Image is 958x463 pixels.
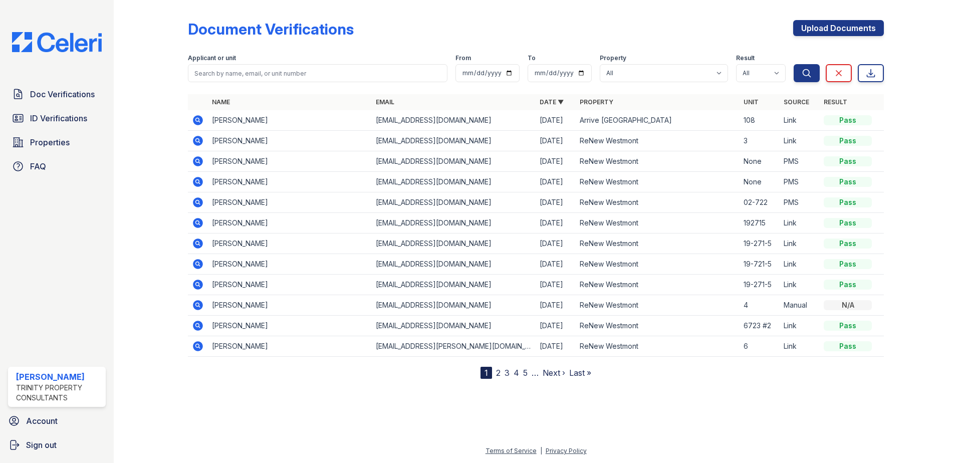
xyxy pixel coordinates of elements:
[532,367,539,379] span: …
[208,192,372,213] td: [PERSON_NAME]
[780,316,820,336] td: Link
[208,131,372,151] td: [PERSON_NAME]
[505,368,510,378] a: 3
[780,234,820,254] td: Link
[536,295,576,316] td: [DATE]
[740,192,780,213] td: 02-722
[793,20,884,36] a: Upload Documents
[514,368,519,378] a: 4
[26,415,58,427] span: Account
[372,151,536,172] td: [EMAIL_ADDRESS][DOMAIN_NAME]
[740,172,780,192] td: None
[576,316,740,336] td: ReNew Westmont
[536,234,576,254] td: [DATE]
[744,98,759,106] a: Unit
[824,218,872,228] div: Pass
[372,110,536,131] td: [EMAIL_ADDRESS][DOMAIN_NAME]
[30,160,46,172] span: FAQ
[576,131,740,151] td: ReNew Westmont
[4,32,110,52] img: CE_Logo_Blue-a8612792a0a2168367f1c8372b55b34899dd931a85d93a1a3d3e32e68fde9ad4.png
[824,300,872,310] div: N/A
[576,110,740,131] td: Arrive [GEOGRAPHIC_DATA]
[740,295,780,316] td: 4
[372,336,536,357] td: [EMAIL_ADDRESS][PERSON_NAME][DOMAIN_NAME]
[740,316,780,336] td: 6723 #2
[536,192,576,213] td: [DATE]
[540,447,542,454] div: |
[780,131,820,151] td: Link
[208,295,372,316] td: [PERSON_NAME]
[26,439,57,451] span: Sign out
[824,156,872,166] div: Pass
[740,131,780,151] td: 3
[576,275,740,295] td: ReNew Westmont
[536,275,576,295] td: [DATE]
[536,336,576,357] td: [DATE]
[208,151,372,172] td: [PERSON_NAME]
[740,234,780,254] td: 19-271-5
[780,213,820,234] td: Link
[576,172,740,192] td: ReNew Westmont
[824,177,872,187] div: Pass
[536,110,576,131] td: [DATE]
[208,234,372,254] td: [PERSON_NAME]
[536,254,576,275] td: [DATE]
[372,295,536,316] td: [EMAIL_ADDRESS][DOMAIN_NAME]
[8,108,106,128] a: ID Verifications
[208,275,372,295] td: [PERSON_NAME]
[536,316,576,336] td: [DATE]
[740,275,780,295] td: 19-271-5
[824,280,872,290] div: Pass
[536,213,576,234] td: [DATE]
[576,213,740,234] td: ReNew Westmont
[824,259,872,269] div: Pass
[208,336,372,357] td: [PERSON_NAME]
[372,254,536,275] td: [EMAIL_ADDRESS][DOMAIN_NAME]
[372,131,536,151] td: [EMAIL_ADDRESS][DOMAIN_NAME]
[580,98,613,106] a: Property
[372,316,536,336] td: [EMAIL_ADDRESS][DOMAIN_NAME]
[188,64,447,82] input: Search by name, email, or unit number
[736,54,755,62] label: Result
[536,151,576,172] td: [DATE]
[576,192,740,213] td: ReNew Westmont
[780,110,820,131] td: Link
[372,275,536,295] td: [EMAIL_ADDRESS][DOMAIN_NAME]
[569,368,591,378] a: Last »
[780,151,820,172] td: PMS
[576,151,740,172] td: ReNew Westmont
[481,367,492,379] div: 1
[16,383,102,403] div: Trinity Property Consultants
[4,435,110,455] a: Sign out
[824,98,847,106] a: Result
[30,88,95,100] span: Doc Verifications
[372,234,536,254] td: [EMAIL_ADDRESS][DOMAIN_NAME]
[372,172,536,192] td: [EMAIL_ADDRESS][DOMAIN_NAME]
[8,132,106,152] a: Properties
[576,254,740,275] td: ReNew Westmont
[600,54,626,62] label: Property
[824,136,872,146] div: Pass
[824,115,872,125] div: Pass
[546,447,587,454] a: Privacy Policy
[824,341,872,351] div: Pass
[824,321,872,331] div: Pass
[528,54,536,62] label: To
[455,54,471,62] label: From
[780,172,820,192] td: PMS
[740,213,780,234] td: 192715
[740,336,780,357] td: 6
[208,213,372,234] td: [PERSON_NAME]
[372,192,536,213] td: [EMAIL_ADDRESS][DOMAIN_NAME]
[496,368,501,378] a: 2
[536,131,576,151] td: [DATE]
[824,239,872,249] div: Pass
[576,234,740,254] td: ReNew Westmont
[208,316,372,336] td: [PERSON_NAME]
[188,54,236,62] label: Applicant or unit
[740,151,780,172] td: None
[540,98,564,106] a: Date ▼
[740,110,780,131] td: 108
[523,368,528,378] a: 5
